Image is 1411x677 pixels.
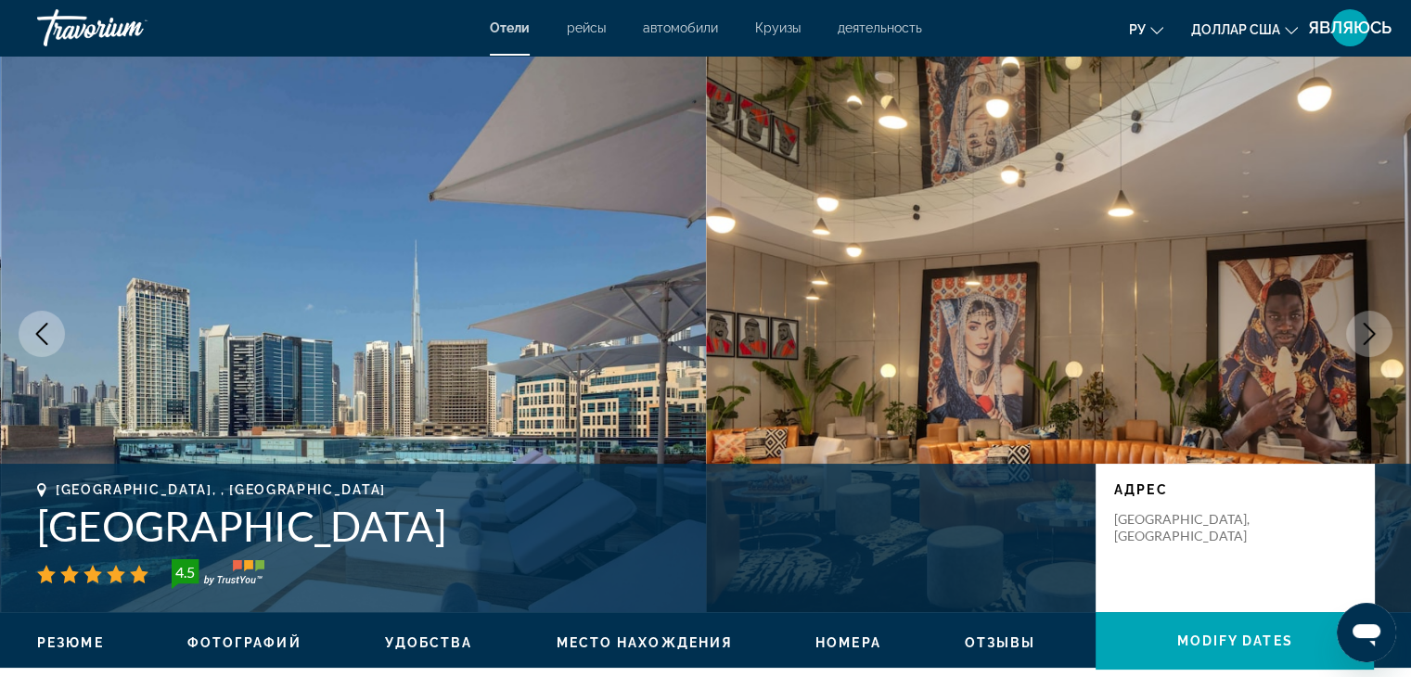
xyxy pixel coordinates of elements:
a: Круизы [755,20,801,35]
button: Изменить валюту [1191,16,1298,43]
a: Травориум [37,4,223,52]
img: TrustYou guest rating badge [172,559,264,589]
button: Удобства [385,634,473,651]
button: Next image [1346,311,1392,357]
span: [GEOGRAPHIC_DATA], , [GEOGRAPHIC_DATA] [56,482,386,497]
span: Modify Dates [1176,633,1292,648]
span: Место нахождения [556,635,732,650]
span: Номера [815,635,881,650]
a: автомобили [643,20,718,35]
button: Меню пользователя [1326,8,1374,47]
font: ЯВЛЯЮСЬ [1308,18,1392,37]
h1: [GEOGRAPHIC_DATA] [37,502,1077,550]
iframe: Кнопка запуска окна обмена сообщениями [1337,603,1396,662]
a: Отели [490,20,530,35]
p: [GEOGRAPHIC_DATA], [GEOGRAPHIC_DATA] [1114,511,1263,544]
button: Previous image [19,311,65,357]
a: рейсы [567,20,606,35]
button: Изменить язык [1129,16,1163,43]
span: Фотографий [187,635,301,650]
font: доллар США [1191,22,1280,37]
a: деятельность [838,20,922,35]
button: Фотографий [187,634,301,651]
button: Отзывы [965,634,1036,651]
span: Удобства [385,635,473,650]
p: адрес [1114,482,1355,497]
button: Место нахождения [556,634,732,651]
button: Резюме [37,634,104,651]
font: ру [1129,22,1146,37]
button: Номера [815,634,881,651]
span: Отзывы [965,635,1036,650]
span: Резюме [37,635,104,650]
button: Modify Dates [1096,612,1374,670]
div: 4.5 [166,561,203,583]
